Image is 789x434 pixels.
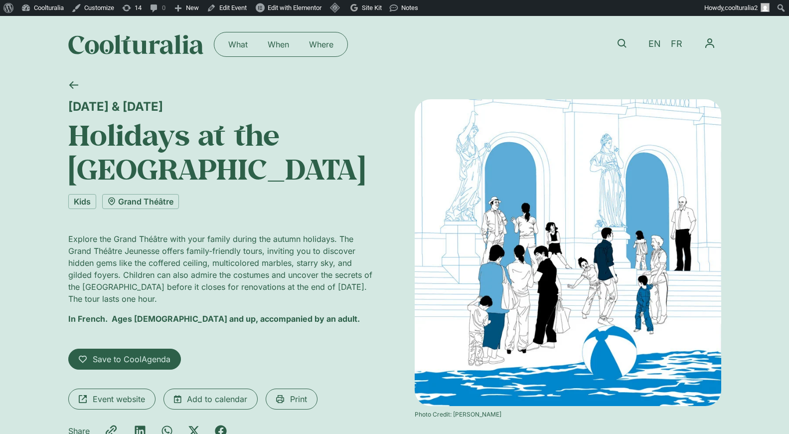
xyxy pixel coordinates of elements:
a: Event website [68,389,156,410]
strong: In French. Ages [DEMOGRAPHIC_DATA] and up, accompanied by an adult. [68,314,360,324]
a: Save to CoolAgenda [68,349,181,370]
span: coolturalia2 [725,4,758,11]
span: FR [671,39,682,49]
a: Where [299,36,343,52]
a: When [258,36,299,52]
a: Grand Théâtre [102,194,179,209]
img: Coolturalia - Les Vacances du Grand Théâtre Jeunesse [415,99,721,406]
span: Print [290,393,307,405]
span: EN [648,39,661,49]
div: Photo Credit: [PERSON_NAME] [415,410,721,419]
span: Edit with Elementor [268,4,321,11]
a: EN [643,37,666,51]
span: Event website [93,393,145,405]
a: Print [266,389,317,410]
a: Add to calendar [163,389,258,410]
h1: Holidays at the [GEOGRAPHIC_DATA] [68,118,375,186]
span: Add to calendar [187,393,247,405]
a: What [218,36,258,52]
span: Site Kit [362,4,382,11]
nav: Menu [698,32,721,55]
nav: Menu [218,36,343,52]
div: [DATE] & [DATE] [68,99,375,114]
p: Explore the Grand Théâtre with your family during the autumn holidays. The Grand Théâtre Jeunesse... [68,233,375,305]
a: FR [666,37,687,51]
span: Save to CoolAgenda [93,353,170,365]
button: Menu Toggle [698,32,721,55]
a: Kids [68,194,96,209]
